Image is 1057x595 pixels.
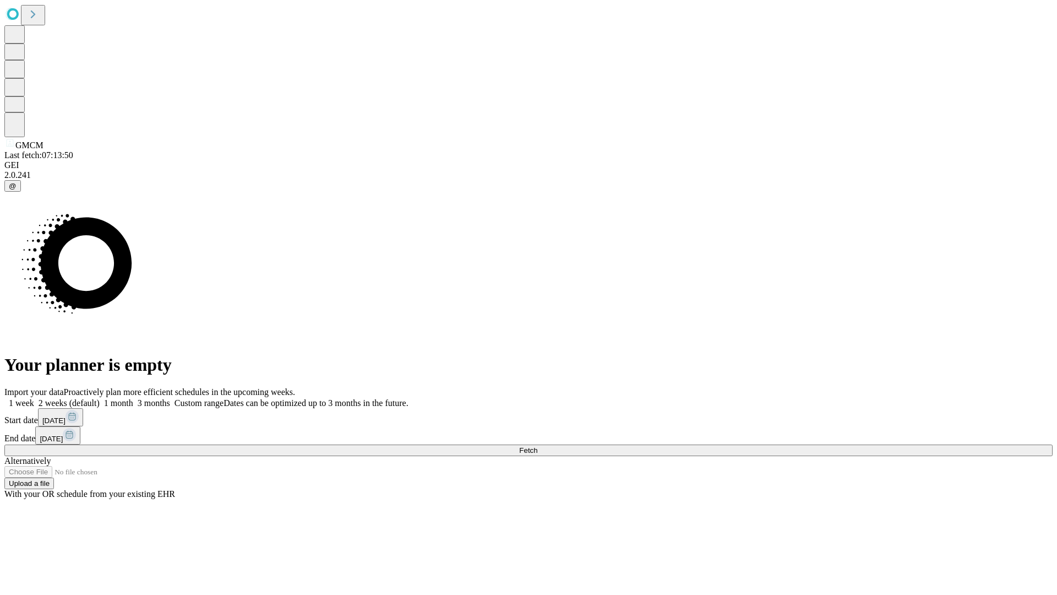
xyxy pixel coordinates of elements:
[519,446,537,455] span: Fetch
[104,398,133,408] span: 1 month
[4,426,1053,445] div: End date
[39,398,100,408] span: 2 weeks (default)
[35,426,80,445] button: [DATE]
[4,160,1053,170] div: GEI
[138,398,170,408] span: 3 months
[4,445,1053,456] button: Fetch
[4,387,64,397] span: Import your data
[4,408,1053,426] div: Start date
[9,398,34,408] span: 1 week
[15,140,43,150] span: GMCM
[40,435,63,443] span: [DATE]
[64,387,295,397] span: Proactively plan more efficient schedules in the upcoming weeks.
[9,182,17,190] span: @
[4,180,21,192] button: @
[4,355,1053,375] h1: Your planner is empty
[4,150,73,160] span: Last fetch: 07:13:50
[4,456,51,466] span: Alternatively
[4,489,175,499] span: With your OR schedule from your existing EHR
[4,170,1053,180] div: 2.0.241
[175,398,224,408] span: Custom range
[4,478,54,489] button: Upload a file
[42,416,66,425] span: [DATE]
[38,408,83,426] button: [DATE]
[224,398,408,408] span: Dates can be optimized up to 3 months in the future.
